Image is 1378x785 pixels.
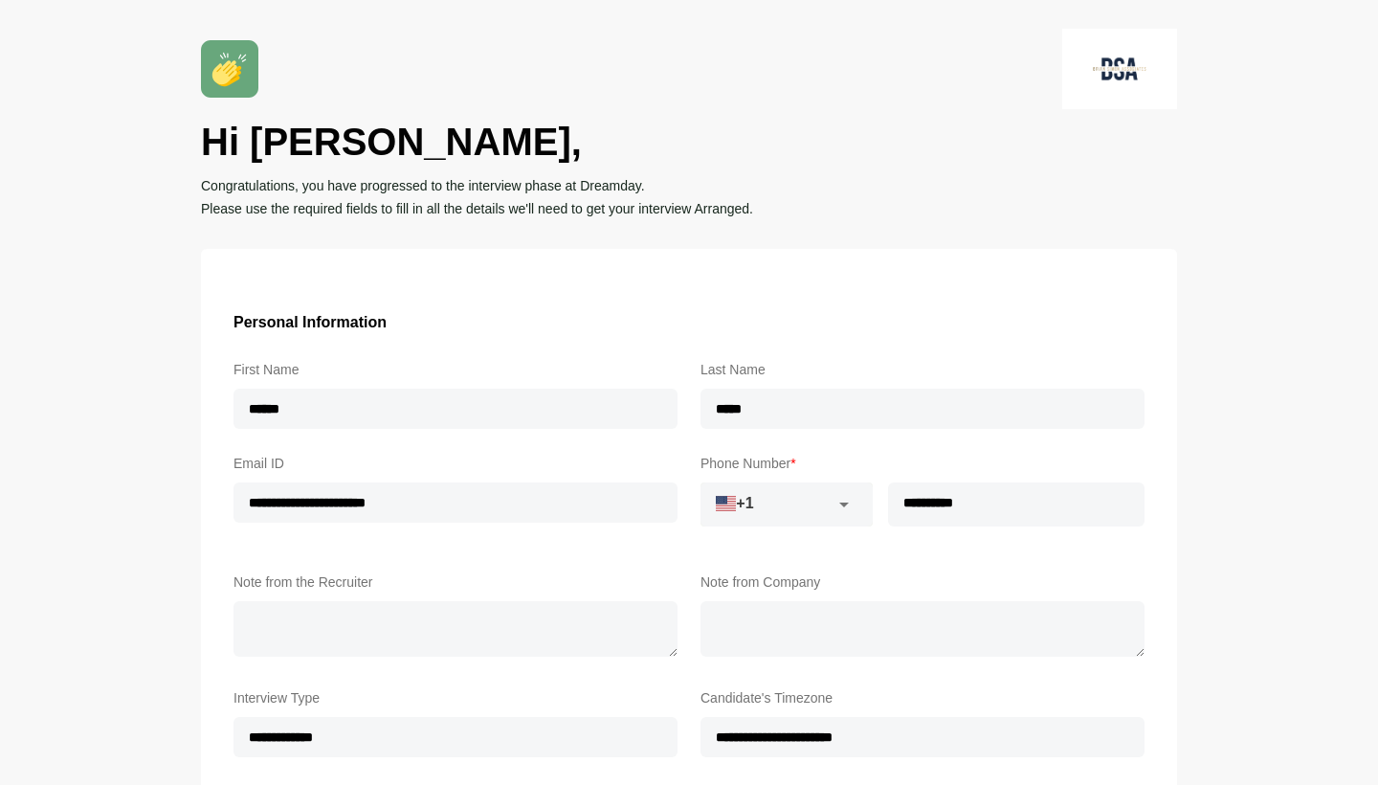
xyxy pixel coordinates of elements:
[700,686,1145,709] label: Candidate's Timezone
[1062,29,1177,109] img: logo
[233,310,1145,335] h3: Personal Information
[233,358,678,381] label: First Name
[201,117,1177,167] h1: Hi [PERSON_NAME],
[201,178,645,193] strong: Congratulations, you have progressed to the interview phase at Dreamday.
[700,452,1145,475] label: Phone Number
[233,452,678,475] label: Email ID
[700,358,1145,381] label: Last Name
[233,571,678,594] label: Note from the Recruiter
[700,571,1145,594] label: Note from Company
[201,197,1177,220] p: Please use the required fields to fill in all the details we'll need to get your interview Arranged.
[233,686,678,709] label: Interview Type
